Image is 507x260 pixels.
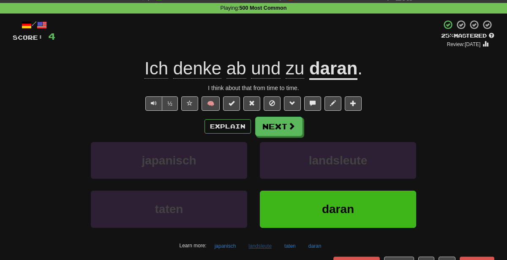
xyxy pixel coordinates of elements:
span: denke [173,58,221,79]
div: I think about that from time to time. [13,84,494,92]
button: Play sentence audio (ctl+space) [145,96,162,111]
button: daran [260,191,416,227]
button: Edit sentence (alt+d) [324,96,341,111]
span: japanisch [142,154,196,167]
u: daran [309,58,357,80]
span: 4 [48,31,55,41]
button: ½ [162,96,178,111]
button: Favorite sentence (alt+f) [181,96,198,111]
button: Set this sentence to 100% Mastered (alt+m) [223,96,240,111]
button: taten [280,240,300,252]
span: und [251,58,281,79]
span: taten [155,203,183,216]
small: Review: [DATE] [447,41,481,47]
button: japanisch [210,240,241,252]
button: Next [255,117,303,136]
span: 25 % [441,32,454,39]
div: Text-to-speech controls [144,96,178,111]
span: Ich [144,58,168,79]
span: daran [322,203,354,216]
button: Ignore sentence (alt+i) [264,96,281,111]
span: zu [286,58,304,79]
button: japanisch [91,142,247,179]
button: daran [304,240,326,252]
strong: 500 Most Common [239,5,286,11]
button: landsleute [260,142,416,179]
button: 🧠 [202,96,220,111]
span: ab [226,58,246,79]
button: landsleute [244,240,276,252]
div: Mastered [441,32,494,40]
button: taten [91,191,247,227]
div: / [13,19,55,30]
span: landsleute [309,154,367,167]
small: Learn more: [180,243,207,249]
button: Reset to 0% Mastered (alt+r) [243,96,260,111]
button: Add to collection (alt+a) [345,96,362,111]
button: Grammar (alt+g) [284,96,301,111]
button: Discuss sentence (alt+u) [304,96,321,111]
span: Score: [13,34,43,41]
span: . [357,58,363,78]
button: Explain [204,119,251,134]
